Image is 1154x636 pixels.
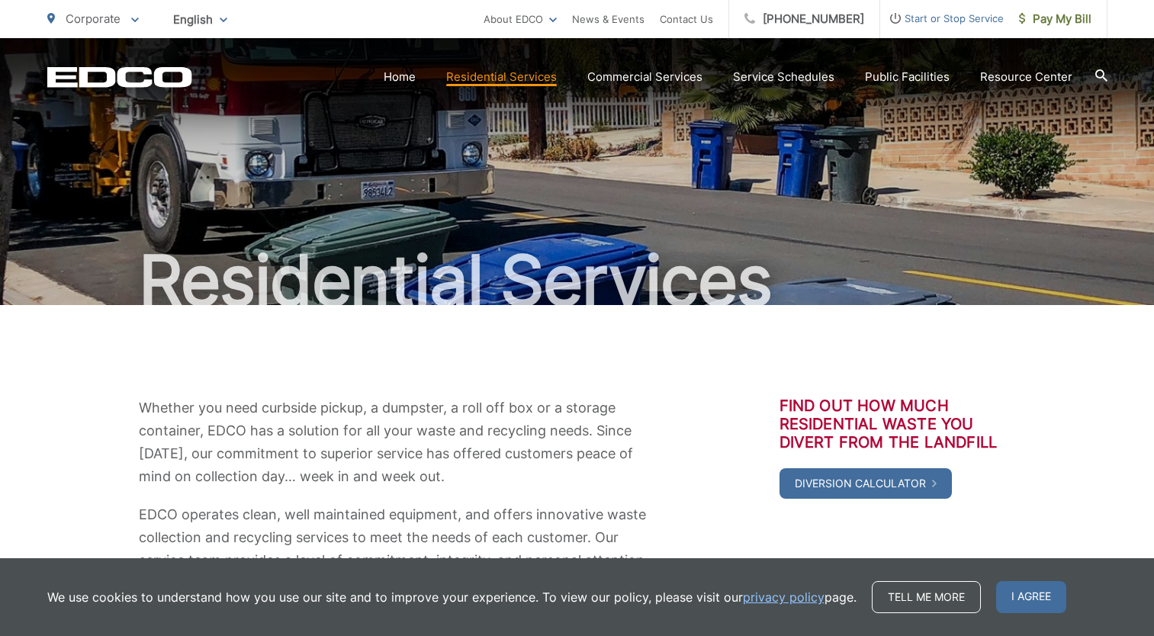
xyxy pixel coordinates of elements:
[162,6,239,33] span: English
[865,68,950,86] a: Public Facilities
[446,68,557,86] a: Residential Services
[47,243,1107,319] h1: Residential Services
[66,11,121,26] span: Corporate
[996,581,1066,613] span: I agree
[47,588,857,606] p: We use cookies to understand how you use our site and to improve your experience. To view our pol...
[660,10,713,28] a: Contact Us
[587,68,702,86] a: Commercial Services
[572,10,645,28] a: News & Events
[780,468,952,499] a: Diversion Calculator
[139,397,650,488] p: Whether you need curbside pickup, a dumpster, a roll off box or a storage container, EDCO has a s...
[1019,10,1091,28] span: Pay My Bill
[980,68,1072,86] a: Resource Center
[872,581,981,613] a: Tell me more
[780,397,1016,451] h3: Find out how much residential waste you divert from the landfill
[384,68,416,86] a: Home
[484,10,557,28] a: About EDCO
[733,68,834,86] a: Service Schedules
[47,66,192,88] a: EDCD logo. Return to the homepage.
[139,503,650,595] p: EDCO operates clean, well maintained equipment, and offers innovative waste collection and recycl...
[743,588,825,606] a: privacy policy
